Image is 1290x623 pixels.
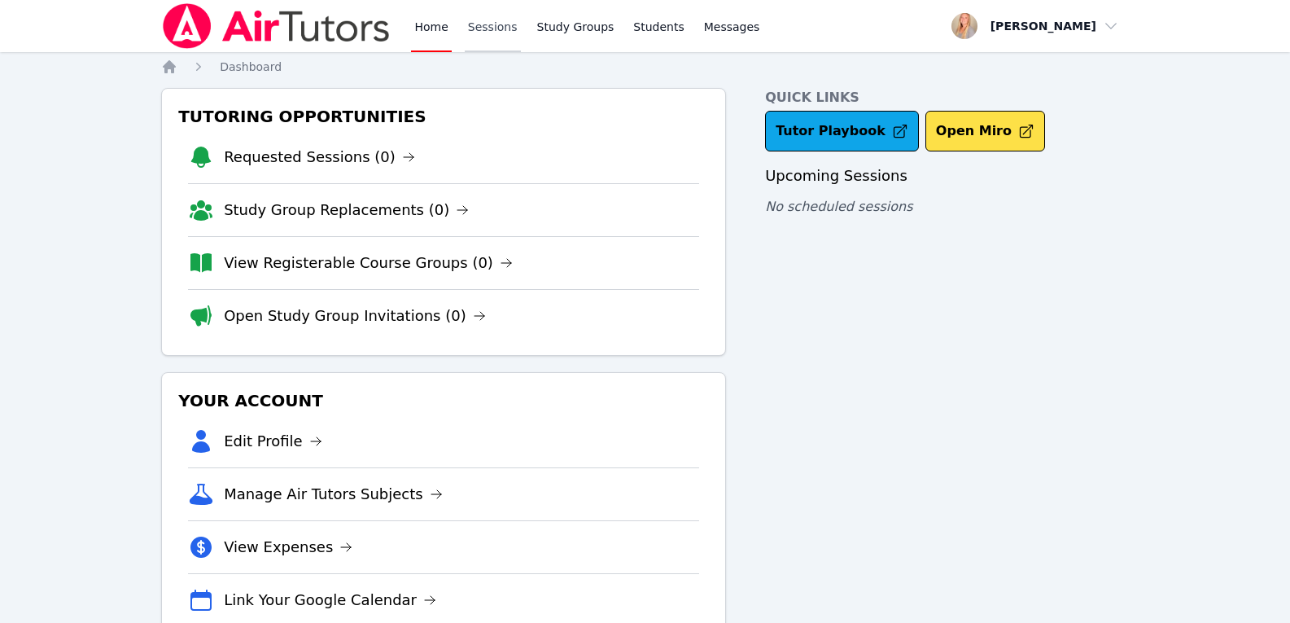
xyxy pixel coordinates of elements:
h3: Upcoming Sessions [765,165,1129,187]
span: No scheduled sessions [765,199,912,214]
h3: Tutoring Opportunities [175,102,712,131]
a: Open Study Group Invitations (0) [224,305,486,327]
a: Dashboard [220,59,282,75]
h4: Quick Links [765,88,1129,107]
span: Messages [704,19,760,35]
a: View Registerable Course Groups (0) [224,252,513,274]
a: Manage Air Tutors Subjects [224,483,443,506]
img: Air Tutors [161,3,391,49]
a: View Expenses [224,536,352,559]
span: Dashboard [220,60,282,73]
button: Open Miro [925,111,1045,151]
a: Link Your Google Calendar [224,589,436,612]
a: Tutor Playbook [765,111,919,151]
h3: Your Account [175,386,712,415]
a: Study Group Replacements (0) [224,199,469,222]
nav: Breadcrumb [161,59,1129,75]
a: Requested Sessions (0) [224,146,415,169]
a: Edit Profile [224,430,322,453]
